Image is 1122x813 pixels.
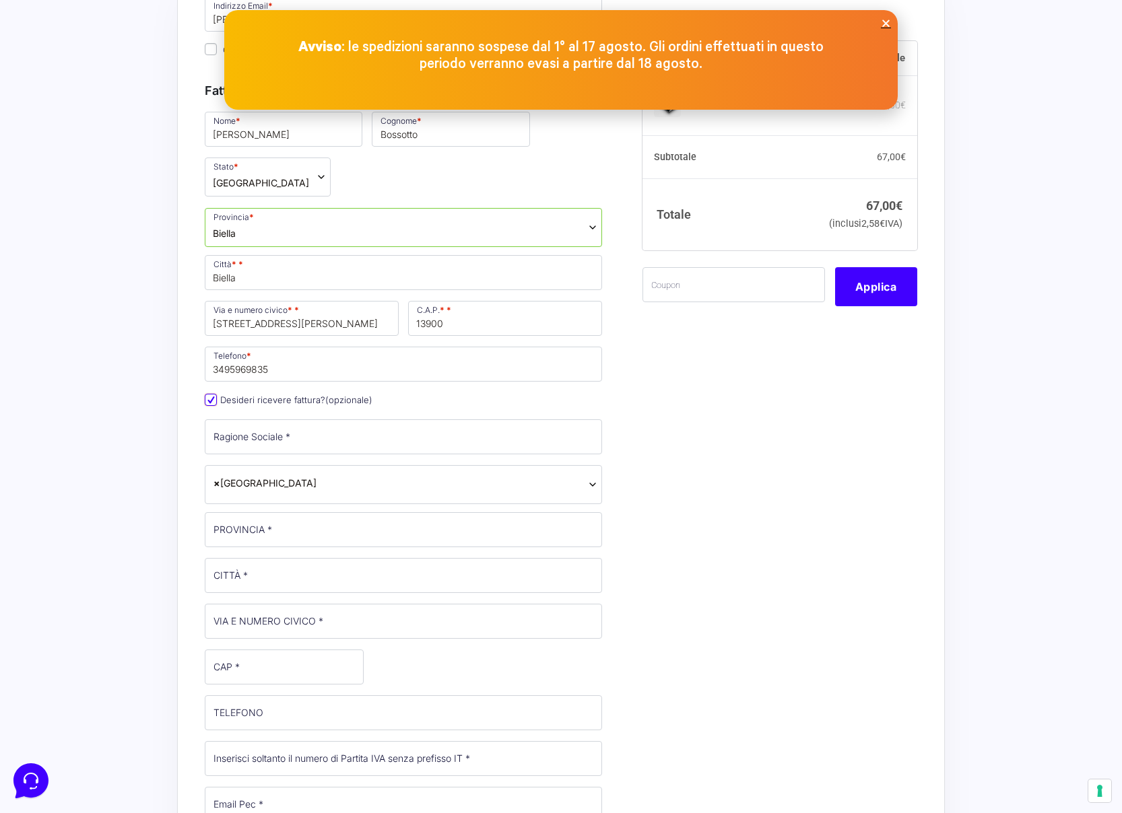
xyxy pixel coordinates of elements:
p: Messaggi [117,451,153,463]
span: € [880,218,885,229]
input: Nome * [205,112,362,147]
span: Le tue conversazioni [22,54,114,65]
button: Home [11,432,94,463]
input: Via e numero civico * [205,301,399,336]
span: Biella [213,226,236,240]
bdi: 67,00 [866,198,902,212]
span: Trova una risposta [22,167,105,178]
img: dark [43,75,70,102]
button: Applica [835,267,917,306]
strong: Avviso [298,40,341,55]
th: Subtotale [642,135,818,178]
p: Aiuto [207,451,227,463]
a: Apri Centro Assistenza [143,167,248,178]
span: (opzionale) [325,394,372,405]
span: Italia [205,465,602,504]
input: Coupon [642,267,825,302]
input: CAP * [205,649,364,684]
img: dark [22,75,48,102]
span: Italia [213,176,309,190]
span: € [896,198,902,212]
button: Le tue preferenze relative al consenso per le tecnologie di tracciamento [1088,779,1111,802]
button: Aiuto [176,432,259,463]
span: × [213,476,220,490]
span: 2,58 [861,218,885,229]
input: Desideri ricevere fattura?(opzionale) [205,394,217,406]
span: € [900,99,906,110]
bdi: 67,00 [877,151,906,162]
input: TELEFONO [205,695,602,730]
p: Home [40,451,63,463]
input: Telefono * [205,347,602,382]
span: Inizia una conversazione [88,121,199,132]
button: Inizia una conversazione [22,113,248,140]
input: Città * [205,255,602,290]
label: Desideri ricevere fattura? [205,394,372,405]
p: : le spedizioni saranno sospese dal 1° al 17 agosto. Gli ordini effettuati in questo periodo verr... [292,39,830,73]
h3: Fatturazione e spedizione [205,81,602,100]
small: (inclusi IVA) [829,218,902,229]
th: Totale [642,178,818,250]
iframe: Customerly Messenger Launcher [11,761,51,801]
span: Stato [205,157,331,197]
h2: Ciao da Marketers 👋 [11,11,226,32]
input: Ragione Sociale * [205,419,602,454]
img: dark [65,75,92,102]
input: CITTÀ * [205,558,602,593]
a: Close [881,18,891,28]
input: PROVINCIA * [205,512,602,547]
button: Messaggi [94,432,176,463]
span: Provincia [205,208,602,247]
span: Italia [213,476,593,490]
span: Creare un account? [223,44,305,55]
input: VIA E NUMERO CIVICO * [205,604,602,639]
input: Creare un account? [205,43,217,55]
input: C.A.P. * [408,301,602,336]
input: Inserisci soltanto il numero di Partita IVA senza prefisso IT * [205,741,602,776]
input: Cognome * [372,112,529,147]
input: Cerca un articolo... [30,196,220,209]
span: € [900,151,906,162]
